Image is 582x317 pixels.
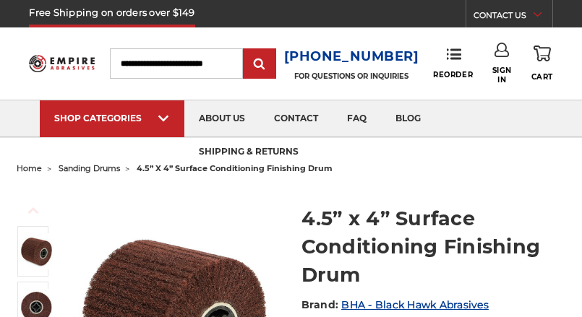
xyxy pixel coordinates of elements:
[433,70,473,79] span: Reorder
[492,66,512,84] span: Sign In
[531,43,553,84] a: Cart
[333,100,381,137] a: faq
[301,204,565,289] h1: 4.5” x 4” Surface Conditioning Finishing Drum
[531,72,553,82] span: Cart
[59,163,120,173] a: sanding drums
[284,71,419,81] p: FOR QUESTIONS OR INQUIRIES
[54,113,170,123] div: SHOP CATEGORIES
[474,7,552,27] a: CONTACT US
[18,233,54,269] img: 4.5 Inch Surface Conditioning Finishing Drum
[245,50,274,79] input: Submit
[433,48,473,79] a: Reorder
[284,46,419,67] a: [PHONE_NUMBER]
[29,51,94,76] img: Empire Abrasives
[184,134,313,171] a: shipping & returns
[301,298,339,311] span: Brand:
[137,163,333,173] span: 4.5” x 4” surface conditioning finishing drum
[341,298,489,311] a: BHA - Black Hawk Abrasives
[381,100,435,137] a: blog
[17,163,42,173] a: home
[260,100,333,137] a: contact
[184,100,260,137] a: about us
[16,195,51,226] button: Previous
